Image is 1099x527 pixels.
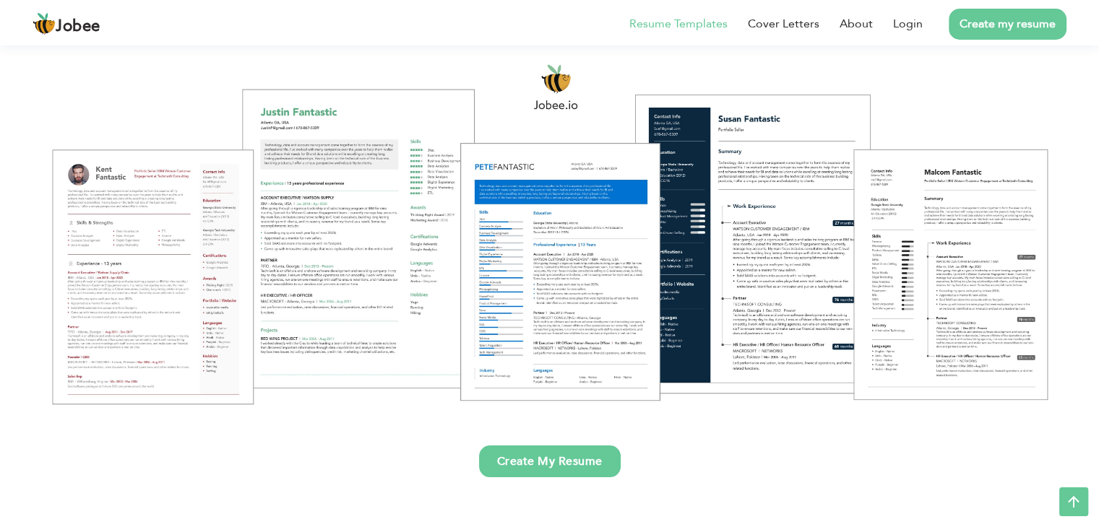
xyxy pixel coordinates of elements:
img: jobee.io [33,12,56,35]
span: Jobee [56,19,100,35]
a: Jobee [33,12,100,35]
a: Login [893,15,923,32]
a: Create my resume [949,9,1066,40]
a: Resume Templates [629,15,728,32]
a: Create My Resume [479,445,621,477]
a: Cover Letters [748,15,819,32]
a: About [840,15,873,32]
